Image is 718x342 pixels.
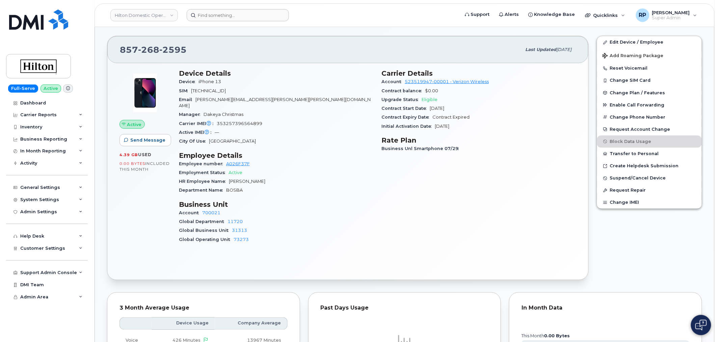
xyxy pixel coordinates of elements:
[202,210,220,215] a: 700021
[652,15,690,21] span: Super Admin
[382,88,425,93] span: Contract balance
[544,334,570,339] tspan: 0.00 Bytes
[610,90,665,95] span: Change Plan / Features
[120,45,187,55] span: 857
[593,13,618,18] span: Quicklinks
[179,97,195,102] span: Email
[597,36,702,48] a: Edit Device / Employee
[522,305,690,312] div: In Month Data
[597,184,702,196] button: Request Repair
[505,11,519,18] span: Alerts
[382,97,422,102] span: Upgrade Status
[198,79,221,84] span: iPhone 13
[226,188,243,193] span: BOSBA
[179,79,198,84] span: Device
[215,130,219,135] span: —
[229,179,265,184] span: [PERSON_NAME]
[422,97,438,102] span: Eligible
[217,121,262,126] span: 353257396564899
[557,47,572,52] span: [DATE]
[382,146,462,151] span: Business Unl Smartphone 07/29
[597,111,702,123] button: Change Phone Number
[110,9,178,21] a: Hilton Domestic Operating Company Inc
[228,219,243,224] a: 11720
[581,8,630,22] div: Quicklinks
[597,172,702,184] button: Suspend/Cancel Device
[435,124,450,129] span: [DATE]
[597,136,702,148] button: Block Data Usage
[597,99,702,111] button: Enable Call Forwarding
[382,115,433,120] span: Contract Expiry Date
[179,88,191,93] span: SIM
[191,88,226,93] span: [TECHNICAL_ID]
[597,160,702,172] a: Create Helpdesk Submission
[597,48,702,62] button: Add Roaming Package
[521,334,570,339] text: this month
[597,196,702,209] button: Change IMEI
[610,176,666,181] span: Suspend/Cancel Device
[179,237,234,242] span: Global Operating Unit
[179,130,215,135] span: Active IMEI
[125,73,165,113] img: image20231002-3703462-1ig824h.jpeg
[597,148,702,160] button: Transfer to Personal
[430,106,445,111] span: [DATE]
[433,115,470,120] span: Contract Expired
[597,62,702,74] button: Reset Voicemail
[179,69,374,77] h3: Device Details
[159,45,187,55] span: 2595
[597,87,702,99] button: Change Plan / Features
[534,11,575,18] span: Knowledge Base
[405,79,489,84] a: 523519947-00001 - Verizon Wireless
[179,151,374,160] h3: Employee Details
[179,170,229,175] span: Employment Status
[631,8,702,22] div: Ryan Partack
[524,8,580,21] a: Knowledge Base
[382,124,435,129] span: Initial Activation Date
[234,237,249,242] a: 73273
[215,317,288,329] th: Company Average
[226,161,250,166] a: A026F37F
[603,53,664,59] span: Add Roaming Package
[597,74,702,87] button: Change SIM Card
[130,137,165,143] span: Send Message
[179,179,229,184] span: HR Employee Name
[610,102,665,107] span: Enable Call Forwarding
[179,121,217,126] span: Carrier IMEI
[179,97,371,108] span: [PERSON_NAME][EMAIL_ADDRESS][PERSON_NAME][PERSON_NAME][DOMAIN_NAME]
[471,11,490,18] span: Support
[321,305,489,312] div: Past Days Usage
[152,317,215,329] th: Device Usage
[382,106,430,111] span: Contract Start Date
[179,228,232,233] span: Global Business Unit
[382,136,577,144] h3: Rate Plan
[695,320,707,331] img: Open chat
[179,210,202,215] span: Account
[639,11,646,19] span: RP
[425,88,438,93] span: $0.00
[119,305,288,312] div: 3 Month Average Usage
[179,188,226,193] span: Department Name
[597,123,702,136] button: Request Account Change
[652,10,690,15] span: [PERSON_NAME]
[204,112,243,117] span: Dakeya Christmas
[179,139,209,144] span: City Of Use
[187,9,289,21] input: Find something...
[179,161,226,166] span: Employee number
[382,79,405,84] span: Account
[138,152,152,157] span: used
[127,121,142,128] span: Active
[119,161,145,166] span: 0.00 Bytes
[119,152,138,157] span: 4.39 GB
[179,219,228,224] span: Global Department
[119,134,171,146] button: Send Message
[179,112,204,117] span: Manager
[382,69,577,77] h3: Carrier Details
[179,200,374,209] h3: Business Unit
[526,47,557,52] span: Last updated
[229,170,242,175] span: Active
[495,8,524,21] a: Alerts
[232,228,247,233] a: 31313
[209,139,256,144] span: [GEOGRAPHIC_DATA]
[460,8,495,21] a: Support
[138,45,159,55] span: 268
